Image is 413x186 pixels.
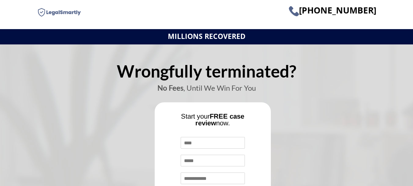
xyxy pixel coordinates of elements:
[37,63,376,84] div: Wrongfully terminated?
[37,84,376,96] div: , Until We Win For You
[195,112,244,127] b: FREE case review
[168,31,245,41] strong: MILLIONS RECOVERED
[159,113,266,131] div: Start your now.
[157,83,183,92] b: No Fees
[289,4,376,16] span: [PHONE_NUMBER]
[289,9,376,15] a: [PHONE_NUMBER]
